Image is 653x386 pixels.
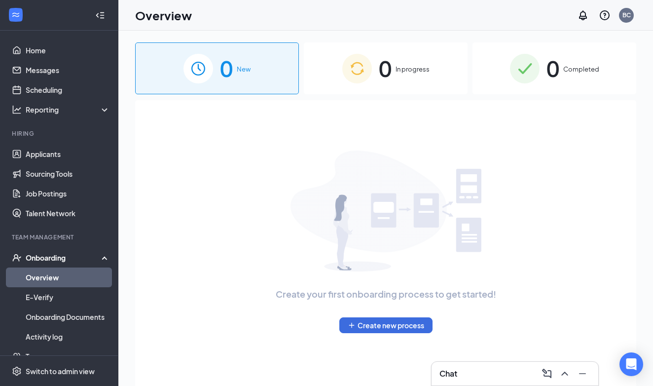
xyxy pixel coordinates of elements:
span: Create your first onboarding process to get started! [276,287,496,301]
button: Minimize [575,366,590,382]
a: E-Verify [26,287,110,307]
div: Onboarding [26,253,102,263]
svg: Collapse [95,10,105,20]
a: Talent Network [26,203,110,223]
a: Overview [26,268,110,287]
h3: Chat [439,368,457,379]
svg: Minimize [577,368,588,380]
a: Activity log [26,327,110,347]
svg: UserCheck [12,253,22,263]
svg: Analysis [12,105,22,115]
a: Scheduling [26,80,110,100]
button: PlusCreate new process [339,317,433,333]
span: Completed [563,64,599,74]
a: Messages [26,60,110,80]
svg: ComposeMessage [541,368,553,380]
div: Team Management [12,233,108,241]
a: Team [26,347,110,366]
div: BC [622,11,631,19]
svg: QuestionInfo [599,9,611,21]
span: 0 [220,51,233,85]
h1: Overview [135,7,192,24]
span: 0 [546,51,559,85]
button: ChevronUp [557,366,573,382]
svg: Notifications [577,9,589,21]
span: In progress [396,64,430,74]
div: Reporting [26,105,110,115]
a: Home [26,40,110,60]
svg: ChevronUp [559,368,571,380]
a: Onboarding Documents [26,307,110,327]
a: Applicants [26,144,110,164]
span: New [237,64,251,74]
a: Job Postings [26,184,110,203]
a: Sourcing Tools [26,164,110,184]
div: Open Intercom Messenger [619,352,643,376]
svg: Settings [12,366,22,376]
svg: WorkstreamLogo [11,10,21,20]
div: Hiring [12,129,108,138]
button: ComposeMessage [539,366,555,382]
div: Switch to admin view [26,366,95,376]
span: 0 [379,51,392,85]
svg: Plus [348,321,356,329]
